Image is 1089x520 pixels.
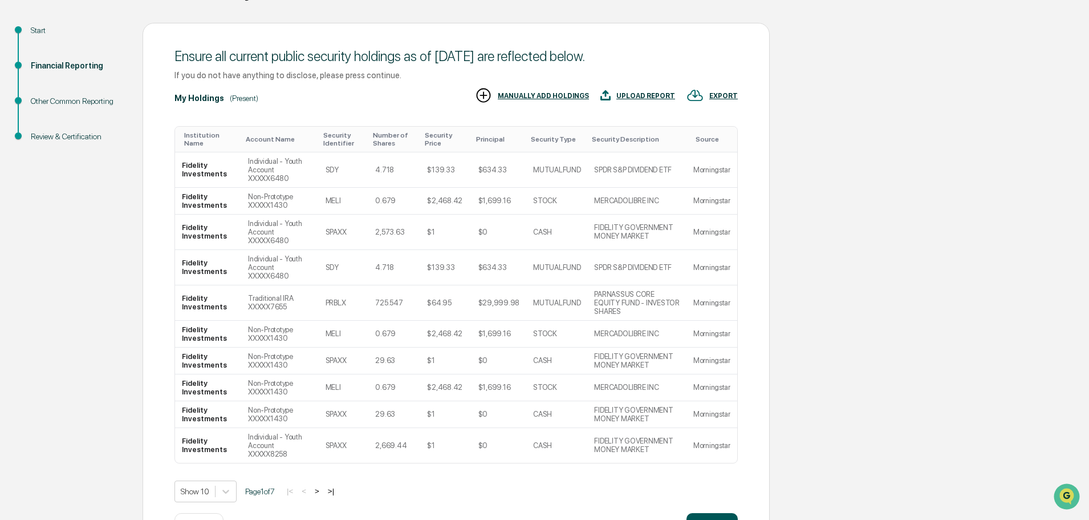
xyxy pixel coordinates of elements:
[526,215,587,250] td: CASH
[420,188,471,215] td: $2,468.42
[311,486,323,496] button: >
[241,188,318,215] td: Non-Prototype XXXXX1430
[319,285,369,321] td: PRBLX
[587,428,686,463] td: FIDELITY GOVERNMENT MONEY MARKET
[23,166,72,177] span: Data Lookup
[11,145,21,154] div: 🖐️
[686,428,737,463] td: Morningstar
[241,401,318,428] td: Non-Prototype XXXXX1430
[472,428,526,463] td: $0
[476,135,522,143] div: Toggle SortBy
[175,215,241,250] td: Fidelity Investments
[420,215,471,250] td: $1
[319,348,369,374] td: SPAXX
[175,321,241,348] td: Fidelity Investments
[587,374,686,401] td: MERCADOLIBRE INC
[368,285,420,321] td: 725.547
[368,250,420,285] td: 4.718
[241,152,318,188] td: Individual - Youth Account XXXXX6480
[175,188,241,215] td: Fidelity Investments
[472,215,526,250] td: $0
[420,428,471,463] td: $1
[592,135,681,143] div: Toggle SortBy
[472,250,526,285] td: $634.33
[11,87,32,108] img: 1746055101610-c473b297-6a78-478c-a979-82029cc54cd1
[241,285,318,321] td: Traditional IRA XXXXX7655
[368,428,420,463] td: 2,669.44
[526,348,587,374] td: CASH
[368,321,420,348] td: 0.679
[368,348,420,374] td: 29.63
[526,188,587,215] td: STOCK
[531,135,583,143] div: Toggle SortBy
[241,321,318,348] td: Non-Prototype XXXXX1430
[31,25,124,37] div: Start
[319,152,369,188] td: SDY
[686,401,737,428] td: Morningstar
[11,167,21,176] div: 🔎
[245,487,275,496] span: Page 1 of 7
[319,428,369,463] td: SPAXX
[587,321,686,348] td: MERCADOLIBRE INC
[472,374,526,401] td: $1,699.16
[175,250,241,285] td: Fidelity Investments
[420,250,471,285] td: $139.33
[587,250,686,285] td: SPDR S&P DIVIDEND ETF
[696,135,733,143] div: Toggle SortBy
[175,285,241,321] td: Fidelity Investments
[78,139,146,160] a: 🗄️Attestations
[686,188,737,215] td: Morningstar
[368,215,420,250] td: 2,573.63
[23,144,74,155] span: Preclearance
[686,348,737,374] td: Morningstar
[94,144,141,155] span: Attestations
[184,131,237,147] div: Toggle SortBy
[175,374,241,401] td: Fidelity Investments
[194,91,208,104] button: Start new chat
[368,401,420,428] td: 29.63
[319,401,369,428] td: SPAXX
[526,374,587,401] td: STOCK
[368,374,420,401] td: 0.679
[174,94,224,103] div: My Holdings
[31,131,124,143] div: Review & Certification
[31,95,124,107] div: Other Common Reporting
[174,48,738,65] div: Ensure all current public security holdings as of [DATE] are reflected below.
[175,428,241,463] td: Fidelity Investments
[319,215,369,250] td: SPAXX
[526,152,587,188] td: MUTUALFUND
[526,428,587,463] td: CASH
[472,152,526,188] td: $634.33
[587,348,686,374] td: FIDELITY GOVERNMENT MONEY MARKET
[283,486,296,496] button: |<
[587,188,686,215] td: MERCADOLIBRE INC
[7,139,78,160] a: 🖐️Preclearance
[39,87,187,99] div: Start new chat
[7,161,76,182] a: 🔎Data Lookup
[420,401,471,428] td: $1
[686,374,737,401] td: Morningstar
[526,321,587,348] td: STOCK
[686,285,737,321] td: Morningstar
[425,131,466,147] div: Toggle SortBy
[420,348,471,374] td: $1
[686,250,737,285] td: Morningstar
[420,374,471,401] td: $2,468.42
[498,92,589,100] div: MANUALLY ADD HOLDINGS
[526,250,587,285] td: MUTUALFUND
[31,60,124,72] div: Financial Reporting
[319,374,369,401] td: MELI
[420,321,471,348] td: $2,468.42
[175,348,241,374] td: Fidelity Investments
[241,250,318,285] td: Individual - Youth Account XXXXX6480
[472,285,526,321] td: $29,999.98
[616,92,675,100] div: UPLOAD REPORT
[472,321,526,348] td: $1,699.16
[526,285,587,321] td: MUTUALFUND
[319,250,369,285] td: SDY
[686,321,737,348] td: Morningstar
[241,348,318,374] td: Non-Prototype XXXXX1430
[319,321,369,348] td: MELI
